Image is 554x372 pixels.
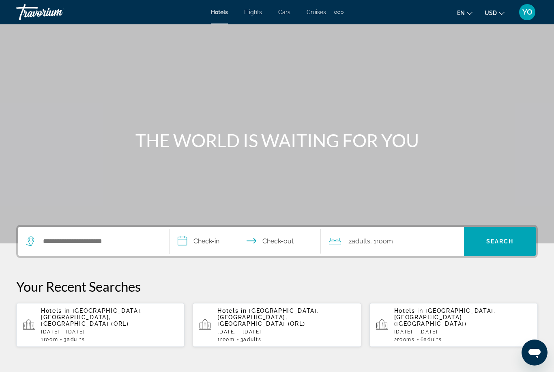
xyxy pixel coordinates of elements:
a: Cars [278,9,290,15]
span: 3 [240,337,262,342]
span: Adults [243,337,261,342]
span: 1 [41,337,58,342]
button: Change currency [485,7,505,19]
button: Extra navigation items [334,6,344,19]
span: Adults [352,237,370,245]
span: USD [485,10,497,16]
button: Travelers: 2 adults, 0 children [321,227,464,256]
input: Search hotel destination [42,235,157,247]
span: 2 [348,236,370,247]
button: Hotels in [GEOGRAPHIC_DATA], [GEOGRAPHIC_DATA] ([GEOGRAPHIC_DATA])[DATE] - [DATE]2rooms6Adults [369,303,538,347]
span: en [457,10,465,16]
a: Hotels [211,9,228,15]
span: 3 [64,337,85,342]
button: User Menu [517,4,538,21]
span: [GEOGRAPHIC_DATA], [GEOGRAPHIC_DATA], [GEOGRAPHIC_DATA] (ORL) [217,307,319,327]
span: Room [44,337,58,342]
span: Room [376,237,393,245]
iframe: Button to launch messaging window [522,340,548,366]
span: Hotels in [217,307,247,314]
span: Adults [424,337,442,342]
span: rooms [397,337,414,342]
span: , 1 [370,236,393,247]
p: [DATE] - [DATE] [41,329,178,335]
span: 2 [394,337,415,342]
a: Cruises [307,9,326,15]
a: Travorium [16,2,97,23]
h1: THE WORLD IS WAITING FOR YOU [125,130,429,151]
button: Select check in and out date [170,227,321,256]
span: 1 [217,337,234,342]
span: [GEOGRAPHIC_DATA], [GEOGRAPHIC_DATA] ([GEOGRAPHIC_DATA]) [394,307,496,327]
p: Your Recent Searches [16,278,538,295]
button: Search [464,227,536,256]
span: 6 [421,337,442,342]
span: Hotels in [41,307,70,314]
button: Change language [457,7,472,19]
span: Adults [67,337,85,342]
button: Hotels in [GEOGRAPHIC_DATA], [GEOGRAPHIC_DATA], [GEOGRAPHIC_DATA] (ORL)[DATE] - [DATE]1Room3Adults [193,303,361,347]
a: Flights [244,9,262,15]
div: Search widget [18,227,536,256]
span: YO [522,8,533,16]
span: Room [220,337,235,342]
span: Hotels in [394,307,423,314]
span: Search [486,238,514,245]
p: [DATE] - [DATE] [217,329,354,335]
button: Hotels in [GEOGRAPHIC_DATA], [GEOGRAPHIC_DATA], [GEOGRAPHIC_DATA] (ORL)[DATE] - [DATE]1Room3Adults [16,303,185,347]
p: [DATE] - [DATE] [394,329,531,335]
span: [GEOGRAPHIC_DATA], [GEOGRAPHIC_DATA], [GEOGRAPHIC_DATA] (ORL) [41,307,142,327]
